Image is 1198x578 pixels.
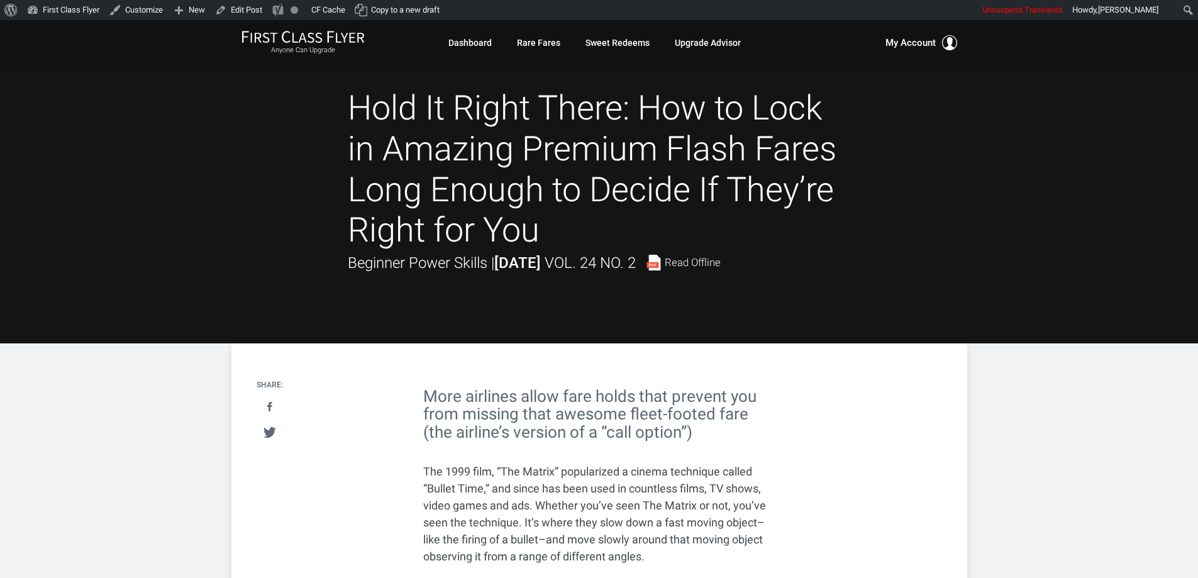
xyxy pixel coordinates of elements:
[646,255,662,270] img: pdf-file.svg
[241,46,365,55] small: Anyone Can Upgrade
[665,257,721,268] span: Read Offline
[348,88,851,251] h1: Hold It Right There: How to Lock in Amazing Premium Flash Fares Long Enough to Decide If They’re ...
[646,255,721,270] a: Read Offline
[257,421,282,444] a: Tweet
[517,31,560,54] a: Rare Fares
[241,30,365,55] a: First Class FlyerAnyone Can Upgrade
[348,251,721,275] div: Beginner Power Skills |
[585,31,650,54] a: Sweet Redeems
[241,30,365,43] img: First Class Flyer
[257,396,282,419] a: Share
[545,254,636,272] span: Vol. 24 No. 2
[1098,5,1158,14] span: [PERSON_NAME]
[885,35,957,50] button: My Account
[494,254,541,272] strong: [DATE]
[257,381,283,389] h4: Share:
[675,31,741,54] a: Upgrade Advisor
[423,463,775,565] p: The 1999 film, “The Matrix” popularized a cinema technique called “Bullet Time,” and since has be...
[885,35,936,50] span: My Account
[423,387,775,442] h2: More airlines allow fare holds that prevent you from missing that awesome fleet-footed fare (the ...
[448,31,492,54] a: Dashboard
[982,5,1063,14] span: Unsuspend Transients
